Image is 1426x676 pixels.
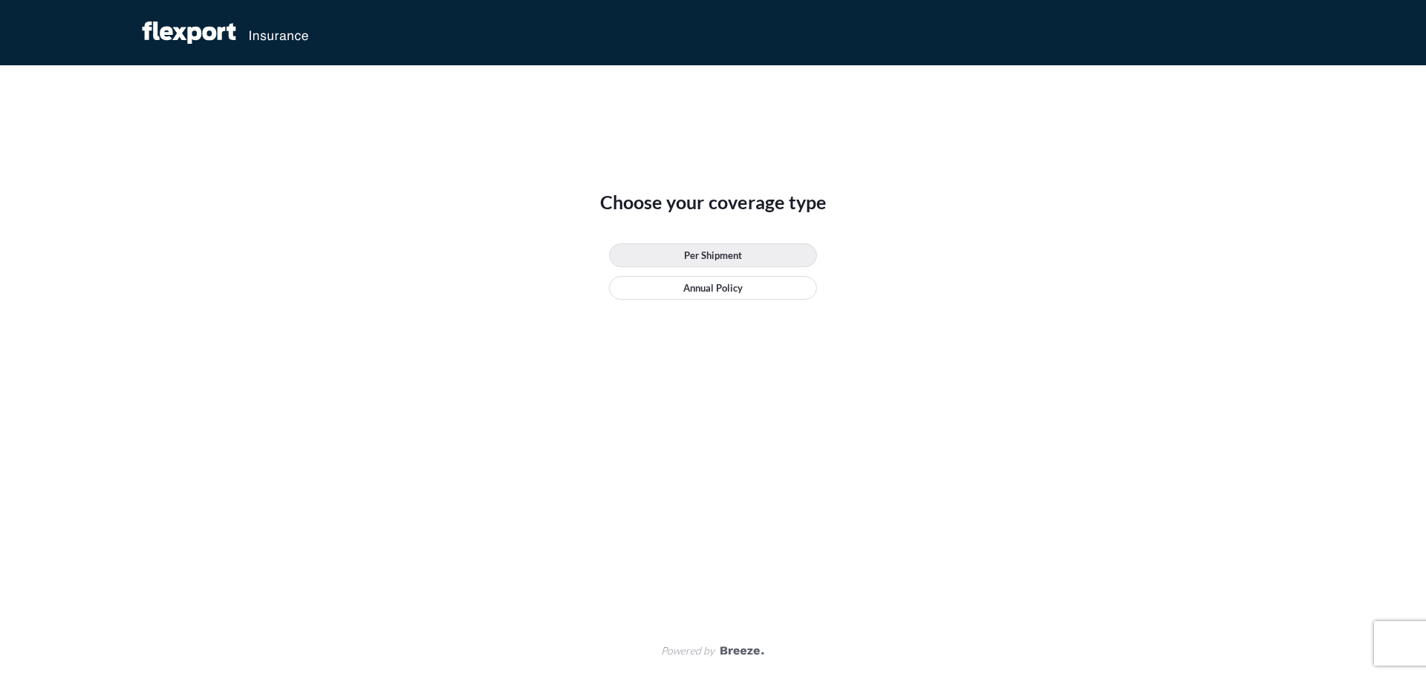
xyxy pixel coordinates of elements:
[683,280,743,295] p: Annual Policy
[600,190,827,214] span: Choose your coverage type
[684,248,742,263] p: Per Shipment
[661,643,714,658] span: Powered by
[609,276,817,300] a: Annual Policy
[609,243,817,267] a: Per Shipment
